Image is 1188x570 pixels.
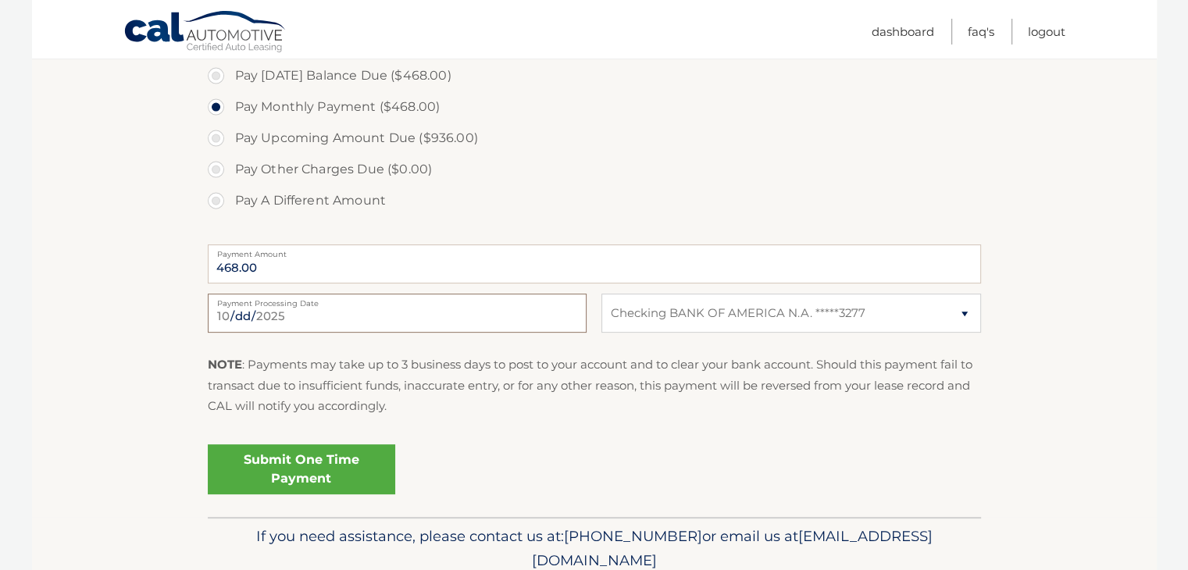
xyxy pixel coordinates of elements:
a: Logout [1028,19,1065,45]
label: Payment Amount [208,244,981,257]
input: Payment Amount [208,244,981,283]
label: Pay [DATE] Balance Due ($468.00) [208,60,981,91]
label: Payment Processing Date [208,294,587,306]
a: FAQ's [968,19,994,45]
strong: NOTE [208,357,242,372]
span: [PHONE_NUMBER] [564,527,702,545]
a: Dashboard [872,19,934,45]
input: Payment Date [208,294,587,333]
a: Submit One Time Payment [208,444,395,494]
a: Cal Automotive [123,10,287,55]
label: Pay Upcoming Amount Due ($936.00) [208,123,981,154]
label: Pay Other Charges Due ($0.00) [208,154,981,185]
p: : Payments may take up to 3 business days to post to your account and to clear your bank account.... [208,354,981,416]
label: Pay A Different Amount [208,185,981,216]
label: Pay Monthly Payment ($468.00) [208,91,981,123]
